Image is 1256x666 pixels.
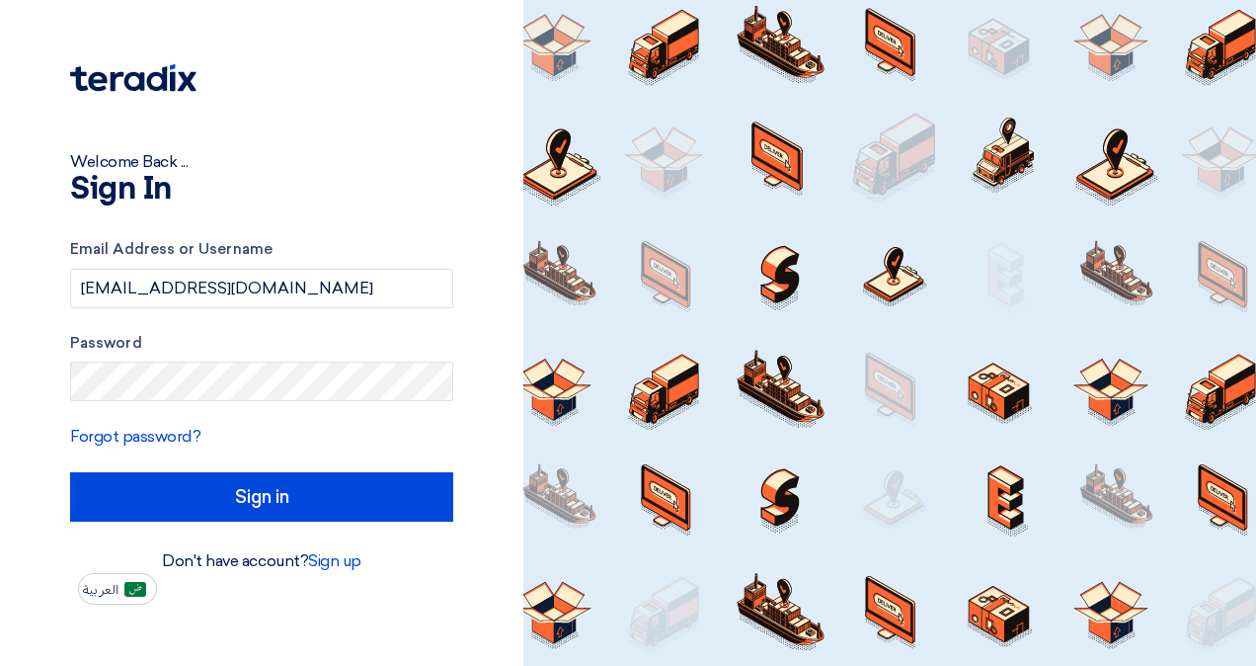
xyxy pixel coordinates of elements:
[70,472,453,522] input: Sign in
[83,583,118,597] span: العربية
[308,551,361,570] a: Sign up
[70,150,453,174] div: Welcome Back ...
[78,573,157,605] button: العربية
[70,549,453,573] div: Don't have account?
[70,427,200,446] a: Forgot password?
[70,174,453,206] h1: Sign In
[70,332,453,355] label: Password
[70,238,453,261] label: Email Address or Username
[70,64,196,92] img: Teradix logo
[70,269,453,308] input: Enter your business email or username
[124,582,146,597] img: ar-AR.png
